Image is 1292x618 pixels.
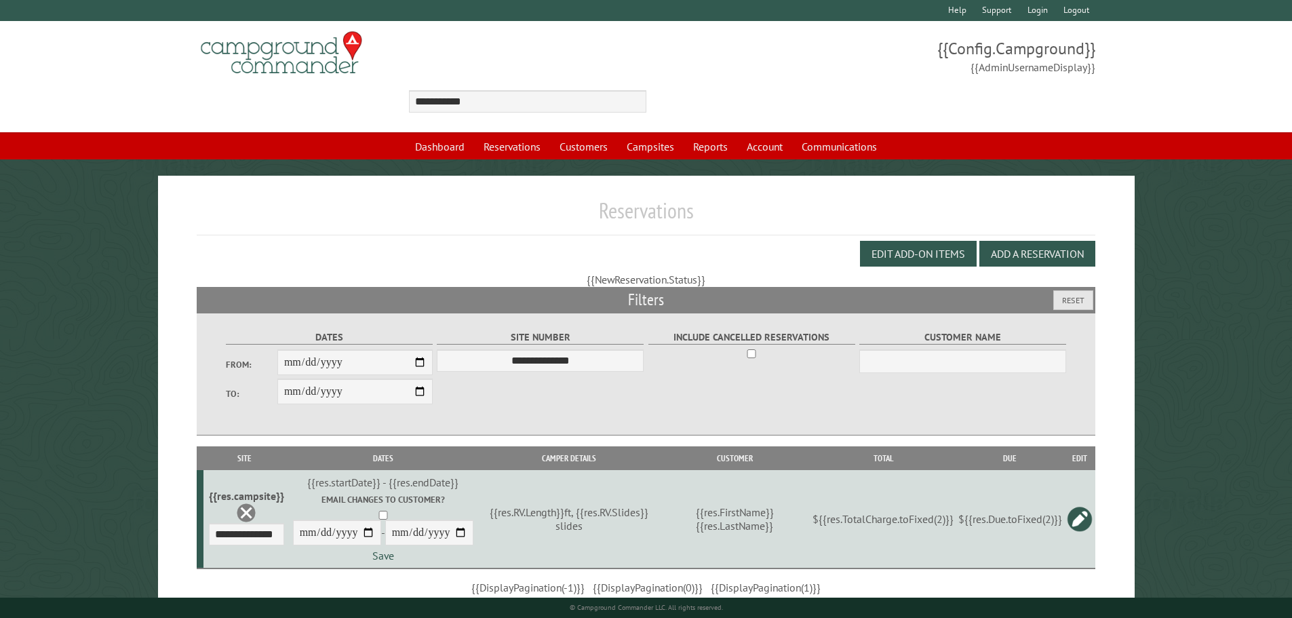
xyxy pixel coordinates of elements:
a: Campsites [619,134,682,159]
label: Include Cancelled Reservations [648,330,855,345]
small: © Campground Commander LLC. All rights reserved. [570,603,723,612]
a: Reservations [475,134,549,159]
td: {{res.FirstName}} {{res.LastName}} [659,470,810,568]
h1: Reservations [197,197,1096,235]
th: Edit [1064,446,1095,470]
a: Delete this reservation [236,503,256,523]
span: {{DisplayPagination(1)}} [711,581,821,594]
div: - [288,493,477,562]
button: Add a Reservation [979,241,1095,267]
a: Account [739,134,791,159]
th: Total [810,446,956,470]
th: Camper Details [480,446,659,470]
h2: Filters [197,287,1096,313]
button: Edit Add-on Items [860,241,977,267]
a: Customers [551,134,616,159]
label: Customer Name [859,330,1066,345]
td: ${{res.Due.toFixed(2)}} [956,470,1064,568]
th: Site [203,446,286,470]
a: Reports [685,134,736,159]
label: Site Number [437,330,644,345]
th: Dates [286,446,480,470]
div: {{res.campsite}} [209,489,284,503]
th: Due [956,446,1064,470]
span: {{Config.Campground}} {{AdminUsernameDisplay}} [646,37,1096,75]
a: Dashboard [407,134,473,159]
span: {{DisplayPagination(0)}} [593,581,703,594]
div: {{res.startDate}} - {{res.endDate}} [288,476,477,489]
a: Save [372,549,394,562]
label: To: [226,387,277,400]
a: Communications [794,134,885,159]
th: Customer [659,446,810,470]
label: Dates [226,330,433,345]
button: Reset [1053,290,1093,310]
span: {{DisplayPagination(-1)}} [471,581,585,594]
td: ${{res.TotalCharge.toFixed(2)}} [810,470,956,568]
img: Campground Commander [197,26,366,79]
label: From: [226,358,277,371]
td: {{res.RV.Length}}ft, {{res.RV.Slides}} slides [480,470,659,568]
div: {{NewReservation.Status}} [197,272,1096,287]
label: Email changes to customer? [288,493,477,506]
